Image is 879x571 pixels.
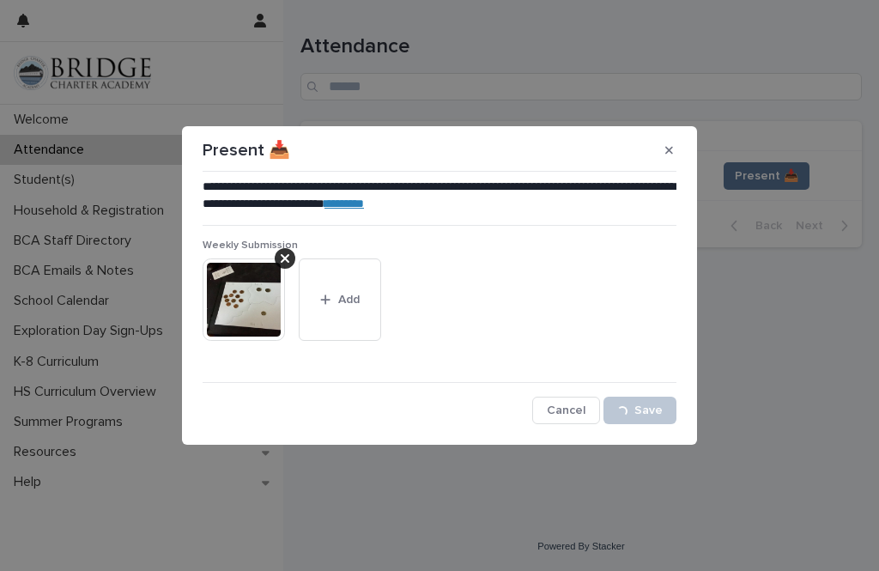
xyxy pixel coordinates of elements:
span: Save [634,404,663,416]
button: Add [299,258,381,341]
p: Present 📥 [203,140,290,161]
span: Add [338,294,360,306]
button: Save [603,397,676,424]
button: Cancel [532,397,600,424]
span: Weekly Submission [203,240,298,251]
span: Cancel [547,404,585,416]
